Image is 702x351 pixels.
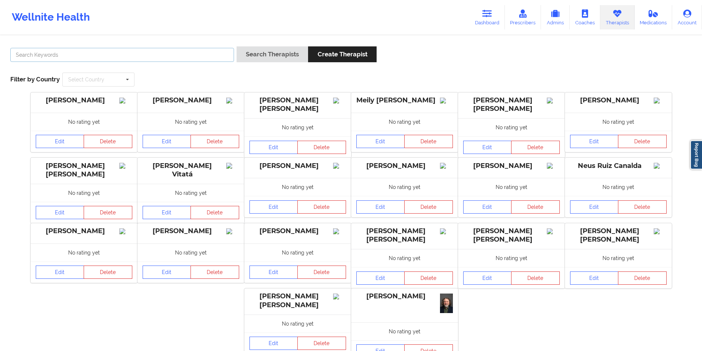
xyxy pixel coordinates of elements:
[356,96,453,105] div: Meily [PERSON_NAME]
[511,200,560,214] button: Delete
[68,77,104,82] div: Select Country
[36,227,132,235] div: [PERSON_NAME]
[297,337,346,350] button: Delete
[249,266,298,279] a: Edit
[249,227,346,235] div: [PERSON_NAME]
[31,243,137,262] div: No rating yet
[249,200,298,214] a: Edit
[36,135,84,148] a: Edit
[36,96,132,105] div: [PERSON_NAME]
[333,228,346,234] img: Image%2Fplaceholer-image.png
[458,118,565,136] div: No rating yet
[547,163,560,169] img: Image%2Fplaceholer-image.png
[404,271,453,285] button: Delete
[570,200,619,214] a: Edit
[672,5,702,29] a: Account
[463,271,512,285] a: Edit
[654,163,667,169] img: Image%2Fplaceholer-image.png
[119,228,132,234] img: Image%2Fplaceholer-image.png
[10,48,234,62] input: Search Keywords
[137,243,244,262] div: No rating yet
[137,113,244,131] div: No rating yet
[351,249,458,267] div: No rating yet
[505,5,541,29] a: Prescribers
[440,228,453,234] img: Image%2Fplaceholer-image.png
[570,96,667,105] div: [PERSON_NAME]
[36,266,84,279] a: Edit
[463,141,512,154] a: Edit
[565,249,672,267] div: No rating yet
[463,227,560,244] div: [PERSON_NAME] [PERSON_NAME]
[31,184,137,202] div: No rating yet
[191,135,239,148] button: Delete
[143,135,191,148] a: Edit
[690,140,702,169] a: Report Bug
[618,135,667,148] button: Delete
[356,200,405,214] a: Edit
[244,118,351,136] div: No rating yet
[10,76,60,83] span: Filter by Country
[137,184,244,202] div: No rating yet
[143,96,239,105] div: [PERSON_NAME]
[308,46,376,62] button: Create Therapist
[618,271,667,285] button: Delete
[541,5,570,29] a: Admins
[244,178,351,196] div: No rating yet
[635,5,673,29] a: Medications
[463,200,512,214] a: Edit
[119,163,132,169] img: Image%2Fplaceholer-image.png
[570,5,600,29] a: Coaches
[463,162,560,170] div: [PERSON_NAME]
[570,135,619,148] a: Edit
[356,162,453,170] div: [PERSON_NAME]
[226,228,239,234] img: Image%2Fplaceholer-image.png
[249,96,346,113] div: [PERSON_NAME] [PERSON_NAME]
[249,292,346,309] div: [PERSON_NAME] [PERSON_NAME]
[143,266,191,279] a: Edit
[565,113,672,131] div: No rating yet
[226,98,239,103] img: Image%2Fplaceholer-image.png
[143,206,191,219] a: Edit
[356,292,453,301] div: [PERSON_NAME]
[297,266,346,279] button: Delete
[333,294,346,299] img: Image%2Fplaceholer-image.png
[333,98,346,103] img: Image%2Fplaceholer-image.png
[600,5,635,29] a: Therapists
[440,98,453,103] img: Image%2Fplaceholer-image.png
[119,98,132,103] img: Image%2Fplaceholer-image.png
[463,96,560,113] div: [PERSON_NAME] [PERSON_NAME]
[511,141,560,154] button: Delete
[143,227,239,235] div: [PERSON_NAME]
[36,162,132,179] div: [PERSON_NAME] [PERSON_NAME]
[458,249,565,267] div: No rating yet
[333,163,346,169] img: Image%2Fplaceholer-image.png
[84,266,132,279] button: Delete
[244,243,351,262] div: No rating yet
[351,322,458,340] div: No rating yet
[297,200,346,214] button: Delete
[356,135,405,148] a: Edit
[654,98,667,103] img: Image%2Fplaceholer-image.png
[249,162,346,170] div: [PERSON_NAME]
[511,271,560,285] button: Delete
[356,271,405,285] a: Edit
[404,200,453,214] button: Delete
[570,271,619,285] a: Edit
[84,135,132,148] button: Delete
[244,315,351,333] div: No rating yet
[249,337,298,350] a: Edit
[440,163,453,169] img: Image%2Fplaceholer-image.png
[547,98,560,103] img: Image%2Fplaceholer-image.png
[654,228,667,234] img: Image%2Fplaceholer-image.png
[570,162,667,170] div: Neus Ruiz Canalda
[618,200,667,214] button: Delete
[249,141,298,154] a: Edit
[469,5,505,29] a: Dashboard
[565,178,672,196] div: No rating yet
[570,227,667,244] div: [PERSON_NAME] [PERSON_NAME]
[84,206,132,219] button: Delete
[191,266,239,279] button: Delete
[226,163,239,169] img: Image%2Fplaceholer-image.png
[547,228,560,234] img: Image%2Fplaceholer-image.png
[351,178,458,196] div: No rating yet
